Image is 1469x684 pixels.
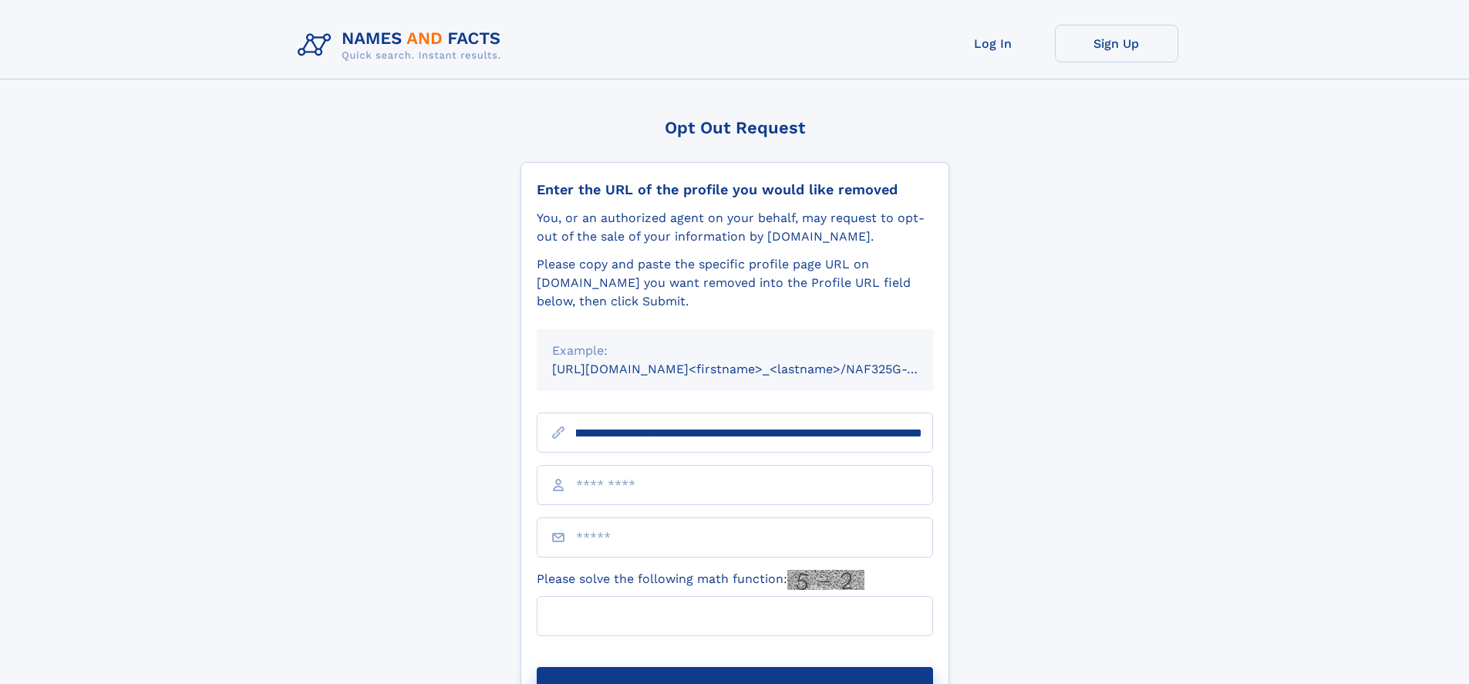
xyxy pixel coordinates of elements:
[932,25,1055,62] a: Log In
[521,118,949,137] div: Opt Out Request
[537,570,864,590] label: Please solve the following math function:
[552,362,962,376] small: [URL][DOMAIN_NAME]<firstname>_<lastname>/NAF325G-xxxxxxxx
[552,342,918,360] div: Example:
[537,181,933,198] div: Enter the URL of the profile you would like removed
[1055,25,1178,62] a: Sign Up
[537,209,933,246] div: You, or an authorized agent on your behalf, may request to opt-out of the sale of your informatio...
[291,25,514,66] img: Logo Names and Facts
[537,255,933,311] div: Please copy and paste the specific profile page URL on [DOMAIN_NAME] you want removed into the Pr...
